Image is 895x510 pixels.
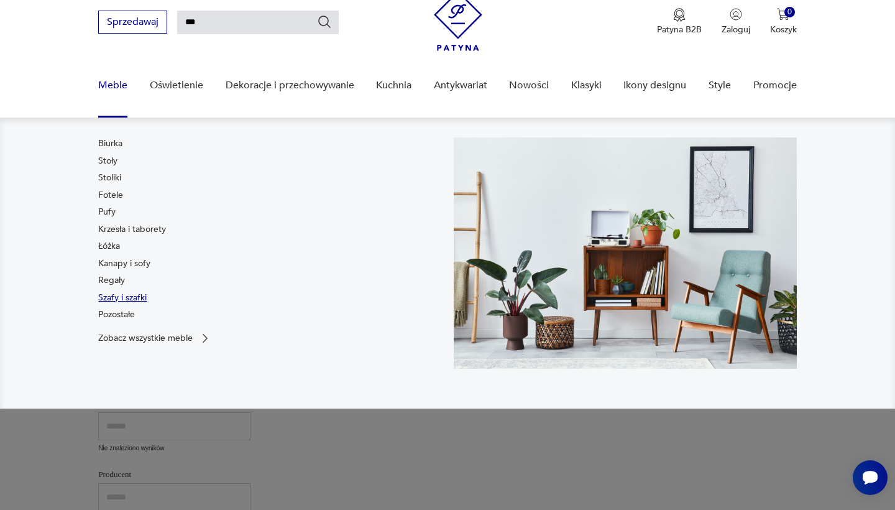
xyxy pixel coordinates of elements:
[434,62,487,109] a: Antykwariat
[722,8,750,35] button: Zaloguj
[98,62,127,109] a: Meble
[784,7,795,17] div: 0
[673,8,686,22] img: Ikona medalu
[730,8,742,21] img: Ikonka użytkownika
[98,11,167,34] button: Sprzedawaj
[98,257,150,270] a: Kanapy i sofy
[753,62,797,109] a: Promocje
[509,62,549,109] a: Nowości
[853,460,888,495] iframe: Smartsupp widget button
[657,8,702,35] button: Patyna B2B
[98,155,117,167] a: Stoły
[98,137,122,150] a: Biurka
[657,24,702,35] p: Patyna B2B
[98,292,147,304] a: Szafy i szafki
[709,62,731,109] a: Style
[98,172,121,184] a: Stoliki
[98,19,167,27] a: Sprzedawaj
[98,189,123,202] a: Fotele
[226,62,354,109] a: Dekoracje i przechowywanie
[98,274,125,287] a: Regały
[98,223,166,236] a: Krzesła i taborety
[722,24,750,35] p: Zaloguj
[623,62,686,109] a: Ikony designu
[150,62,203,109] a: Oświetlenie
[98,334,193,342] p: Zobacz wszystkie meble
[657,8,702,35] a: Ikona medaluPatyna B2B
[571,62,602,109] a: Klasyki
[98,206,116,218] a: Pufy
[777,8,789,21] img: Ikona koszyka
[770,8,797,35] button: 0Koszyk
[770,24,797,35] p: Koszyk
[317,14,332,29] button: Szukaj
[454,137,797,369] img: 969d9116629659dbb0bd4e745da535dc.jpg
[98,240,120,253] a: Łóżka
[98,332,211,345] a: Zobacz wszystkie meble
[98,308,135,321] a: Pozostałe
[376,62,411,109] a: Kuchnia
